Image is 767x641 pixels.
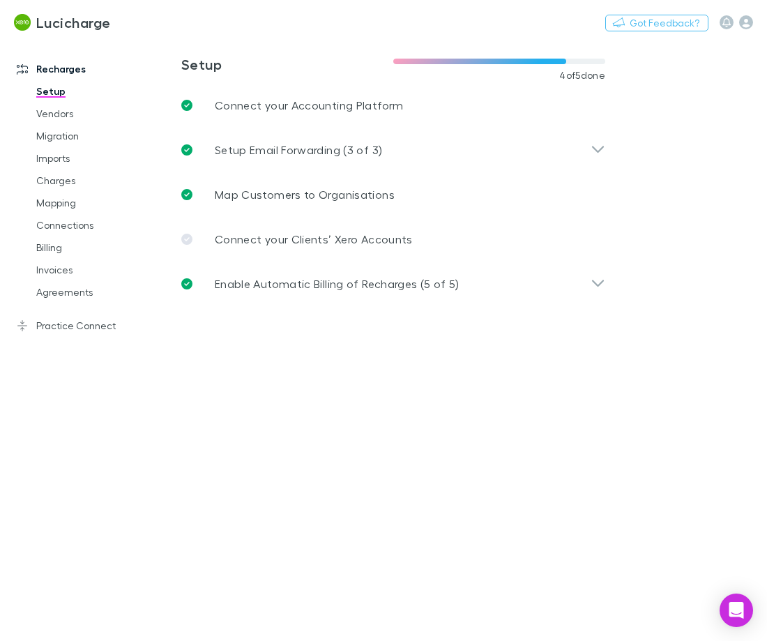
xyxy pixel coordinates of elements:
[3,58,172,80] a: Recharges
[215,142,382,158] p: Setup Email Forwarding (3 of 3)
[3,315,172,337] a: Practice Connect
[170,83,616,128] a: Connect your Accounting Platform
[22,259,172,281] a: Invoices
[36,14,111,31] h3: Lucicharge
[170,172,616,217] a: Map Customers to Organisations
[181,56,393,73] h3: Setup
[170,262,616,306] div: Enable Automatic Billing of Recharges (5 of 5)
[22,80,172,103] a: Setup
[22,147,172,169] a: Imports
[22,169,172,192] a: Charges
[22,125,172,147] a: Migration
[22,192,172,214] a: Mapping
[170,217,616,262] a: Connect your Clients’ Xero Accounts
[170,128,616,172] div: Setup Email Forwarding (3 of 3)
[215,97,404,114] p: Connect your Accounting Platform
[6,6,119,39] a: Lucicharge
[22,103,172,125] a: Vendors
[215,186,395,203] p: Map Customers to Organisations
[215,276,460,292] p: Enable Automatic Billing of Recharges (5 of 5)
[22,214,172,236] a: Connections
[215,231,413,248] p: Connect your Clients’ Xero Accounts
[720,594,753,627] div: Open Intercom Messenger
[22,236,172,259] a: Billing
[22,281,172,303] a: Agreements
[605,15,708,31] button: Got Feedback?
[14,14,31,31] img: Lucicharge's Logo
[559,70,605,81] span: 4 of 5 done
